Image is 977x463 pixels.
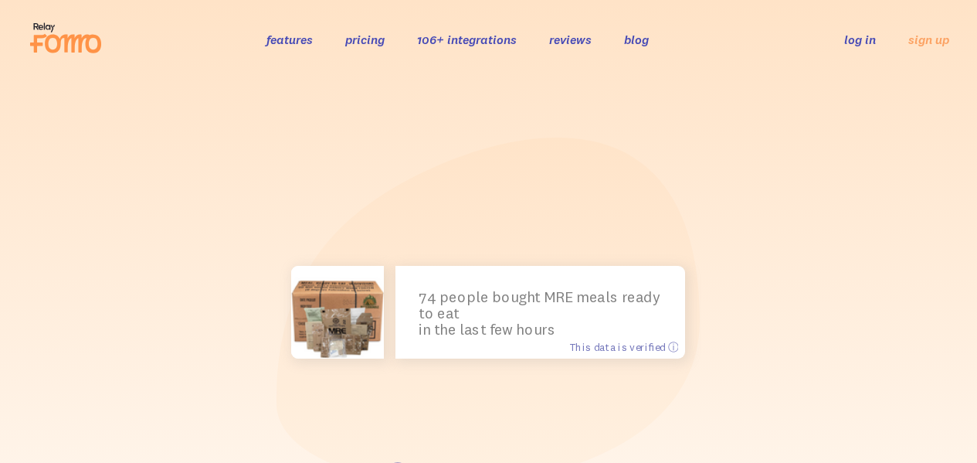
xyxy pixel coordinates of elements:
a: reviews [549,32,592,47]
a: blog [624,32,649,47]
a: sign up [908,32,949,48]
p: 74 people bought MRE meals ready to eat in the last few hours [419,288,662,337]
a: features [266,32,313,47]
a: log in [844,32,876,47]
span: This data is verified ⓘ [569,340,678,353]
a: pricing [345,32,385,47]
a: 106+ integrations [417,32,517,47]
img: ON_SALE_NOW_1b10fb9e-5db4-41b3-bc1c-1aa4cbf901fb_small.png [291,266,384,359]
